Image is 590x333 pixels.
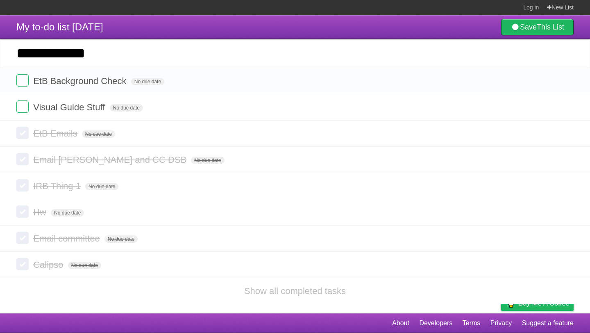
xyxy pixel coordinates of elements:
[463,315,481,331] a: Terms
[33,155,188,165] span: Email [PERSON_NAME] and CC DSB
[522,315,574,331] a: Suggest a feature
[16,205,29,218] label: Done
[16,258,29,270] label: Done
[501,19,574,35] a: SaveThis List
[85,183,118,190] span: No due date
[16,232,29,244] label: Done
[392,315,409,331] a: About
[490,315,512,331] a: Privacy
[16,179,29,192] label: Done
[419,315,452,331] a: Developers
[537,23,564,31] b: This List
[518,296,570,310] span: Buy me a coffee
[191,157,224,164] span: No due date
[244,286,346,296] a: Show all completed tasks
[110,104,143,112] span: No due date
[33,128,79,139] span: EtB Emails
[33,260,65,270] span: Calipso
[82,130,115,138] span: No due date
[104,235,138,243] span: No due date
[33,102,107,112] span: Visual Guide Stuff
[16,74,29,87] label: Done
[131,78,164,85] span: No due date
[33,76,128,86] span: EtB Background Check
[16,127,29,139] label: Done
[16,153,29,165] label: Done
[51,209,84,217] span: No due date
[68,262,101,269] span: No due date
[16,21,103,32] span: My to-do list [DATE]
[33,207,48,217] span: Hw
[16,100,29,113] label: Done
[33,181,83,191] span: IRB Thing 1
[33,233,102,244] span: Email committee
